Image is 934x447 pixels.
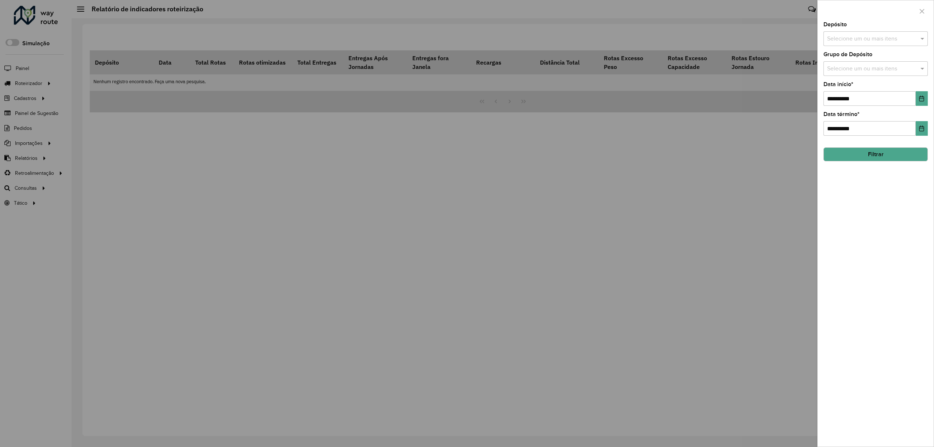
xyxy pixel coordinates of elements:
[823,80,853,89] label: Data início
[823,50,872,59] label: Grupo de Depósito
[823,110,860,119] label: Data término
[916,121,928,136] button: Choose Date
[823,20,847,29] label: Depósito
[916,91,928,106] button: Choose Date
[823,147,928,161] button: Filtrar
